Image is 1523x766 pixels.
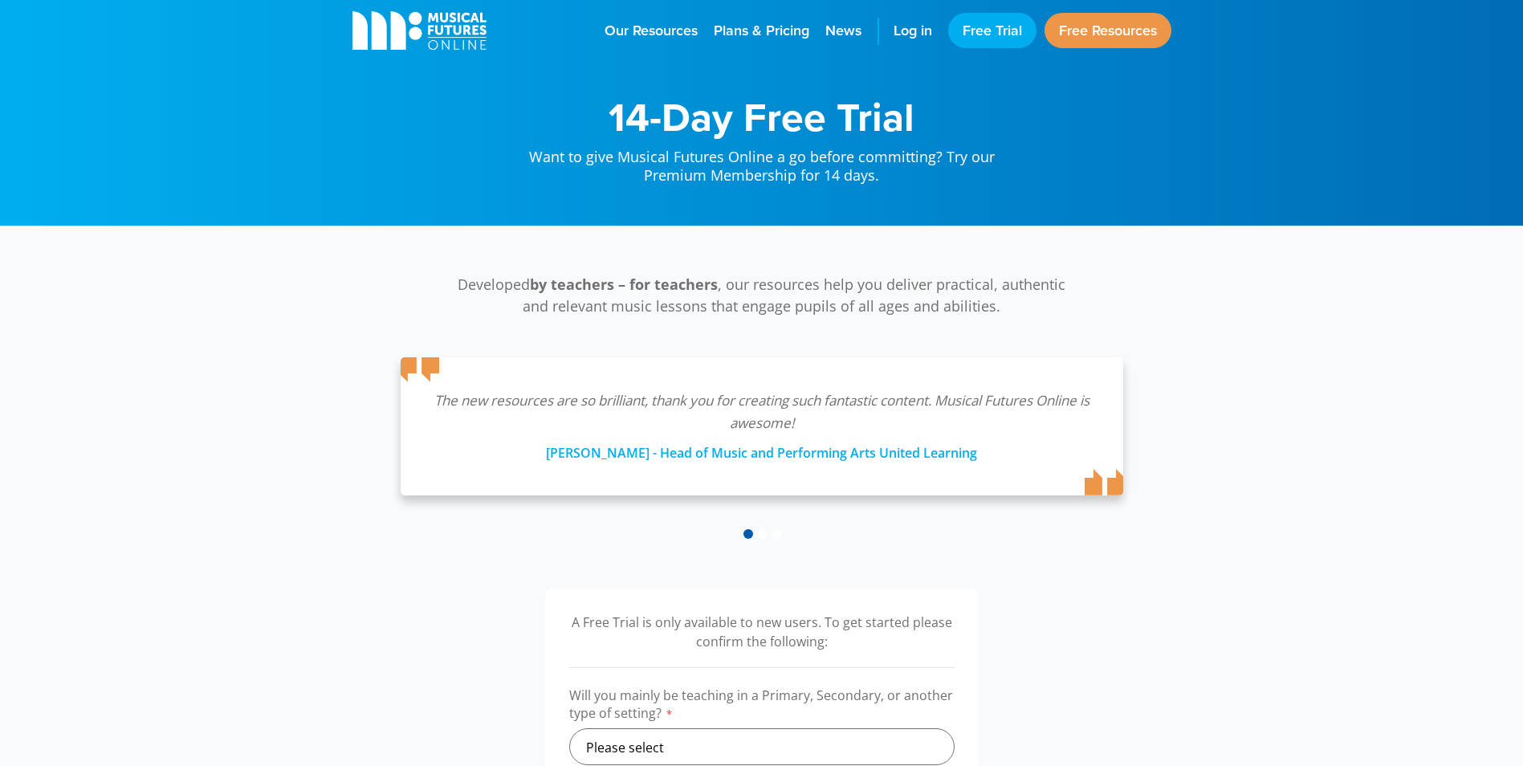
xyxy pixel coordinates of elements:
span: Our Resources [605,20,698,42]
div: [PERSON_NAME] - Head of Music and Performing Arts United Learning [433,434,1091,463]
span: Log in [894,20,932,42]
a: Free Trial [948,13,1036,48]
p: A Free Trial is only available to new users. To get started please confirm the following: [569,613,955,651]
p: Developed , our resources help you deliver practical, authentic and relevant music lessons that e... [449,274,1075,317]
p: The new resources are so brilliant, thank you for creating such fantastic content. Musical Future... [433,389,1091,434]
strong: by teachers – for teachers [530,275,718,294]
p: Want to give Musical Futures Online a go before committing? Try our Premium Membership for 14 days. [513,136,1011,185]
span: News [825,20,861,42]
span: Plans & Pricing [714,20,809,42]
h1: 14-Day Free Trial [513,96,1011,136]
label: Will you mainly be teaching in a Primary, Secondary, or another type of setting? [569,687,955,728]
a: Free Resources [1045,13,1171,48]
